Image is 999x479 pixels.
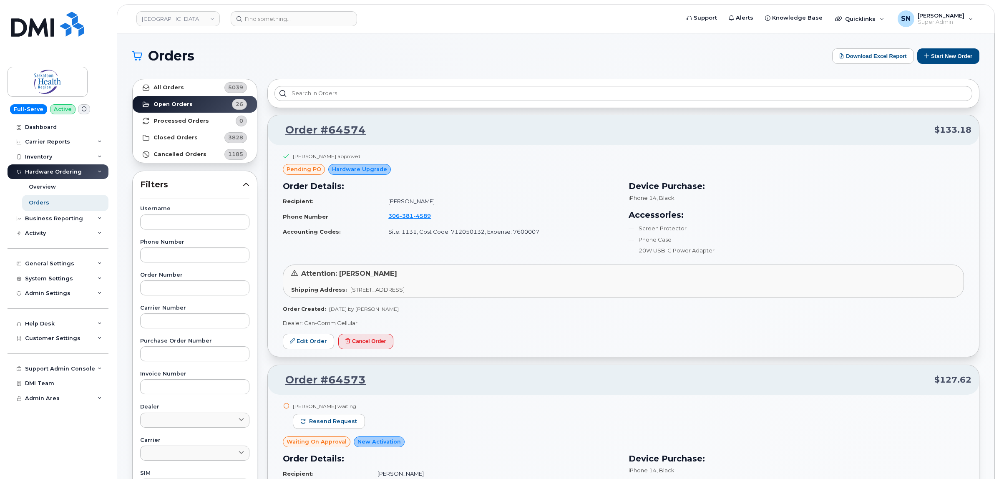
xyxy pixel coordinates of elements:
a: Order #64574 [275,123,366,138]
span: $133.18 [934,124,971,136]
label: Order Number [140,272,249,278]
label: Phone Number [140,239,249,245]
p: Dealer: Can-Comm Cellular [283,319,964,327]
span: iPhone 14 [629,194,657,201]
input: Search in orders [274,86,972,101]
label: Invoice Number [140,371,249,377]
a: Closed Orders3828 [133,129,257,146]
a: Order #64573 [275,373,366,388]
span: 4589 [413,212,431,219]
strong: Cancelled Orders [153,151,206,158]
span: [DATE] by [PERSON_NAME] [329,306,399,312]
strong: Accounting Codes: [283,228,341,235]
td: [PERSON_NAME] [381,194,618,209]
a: Open Orders26 [133,96,257,113]
span: Waiting On Approval [287,438,347,446]
span: , Black [657,194,674,201]
span: , Black [657,467,674,474]
li: 20W USB-C Power Adapter [629,247,964,255]
span: Hardware Upgrade [332,165,387,173]
strong: Processed Orders [153,118,209,124]
li: Phone Case [629,236,964,244]
td: Site: 1131, Cost Code: 712050132, Expense: 7600007 [381,224,618,239]
span: 3828 [228,134,243,141]
button: Download Excel Report [832,48,914,64]
span: 381 [400,212,413,219]
strong: Closed Orders [153,134,198,141]
h3: Device Purchase: [629,180,964,192]
h3: Device Purchase: [629,452,964,465]
a: Edit Order [283,334,334,349]
a: Processed Orders0 [133,113,257,129]
span: 0 [239,117,243,125]
span: 26 [236,100,243,108]
strong: All Orders [153,84,184,91]
strong: Phone Number [283,213,328,220]
h3: Order Details: [283,452,619,465]
div: [PERSON_NAME] approved [293,153,360,160]
strong: Recipient: [283,198,314,204]
button: Start New Order [917,48,979,64]
a: All Orders5039 [133,79,257,96]
div: [PERSON_NAME] waiting [293,403,365,410]
li: Screen Protector [629,224,964,232]
span: Resend request [309,418,357,425]
h3: Accessories: [629,209,964,221]
span: Filters [140,179,243,191]
label: SIM [140,471,249,476]
strong: Shipping Address: [291,286,347,293]
span: 5039 [228,83,243,91]
label: Purchase Order Number [140,338,249,344]
button: Resend request [293,414,365,429]
span: New Activation [357,438,401,446]
button: Cancel Order [338,334,393,349]
a: 3063814589 [388,212,441,219]
span: 1185 [228,150,243,158]
span: $127.62 [934,374,971,386]
iframe: Messenger Launcher [963,443,993,473]
h3: Order Details: [283,180,619,192]
span: Orders [148,50,194,62]
label: Carrier Number [140,305,249,311]
label: Username [140,206,249,212]
span: [STREET_ADDRESS] [350,286,405,293]
label: Dealer [140,404,249,410]
span: Attention: [PERSON_NAME] [301,270,397,277]
label: Carrier [140,438,249,443]
strong: Open Orders [153,101,193,108]
span: pending PO [287,165,321,173]
span: 306 [388,212,431,219]
strong: Order Created: [283,306,326,312]
a: Cancelled Orders1185 [133,146,257,163]
strong: Recipient: [283,470,314,477]
span: iPhone 14 [629,467,657,474]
